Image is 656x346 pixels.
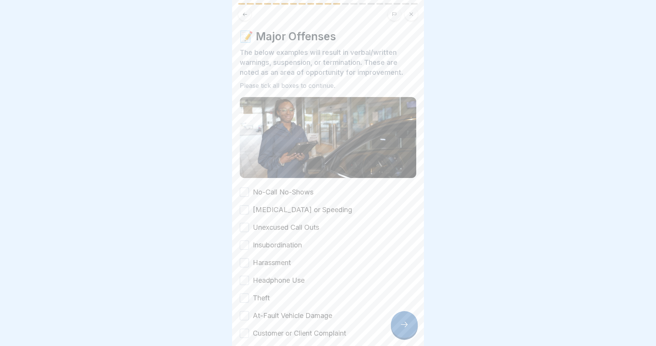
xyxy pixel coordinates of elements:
label: Harassment [253,258,291,268]
label: Unexcused Call Outs [253,222,319,232]
label: Customer or Client Complaint [253,328,346,338]
label: Theft [253,293,270,303]
label: At-Fault Vehicle Damage [253,311,332,321]
label: [MEDICAL_DATA] or Speeding [253,205,352,215]
div: Please tick all boxes to continue. [240,82,416,89]
label: No-Call No-Shows [253,187,313,197]
label: Insubordination [253,240,302,250]
h4: 📝 Major Offenses [240,30,416,43]
p: The below examples will result in verbal/written warnings, suspension, or termination. These are ... [240,48,416,77]
label: Headphone Use [253,275,305,285]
